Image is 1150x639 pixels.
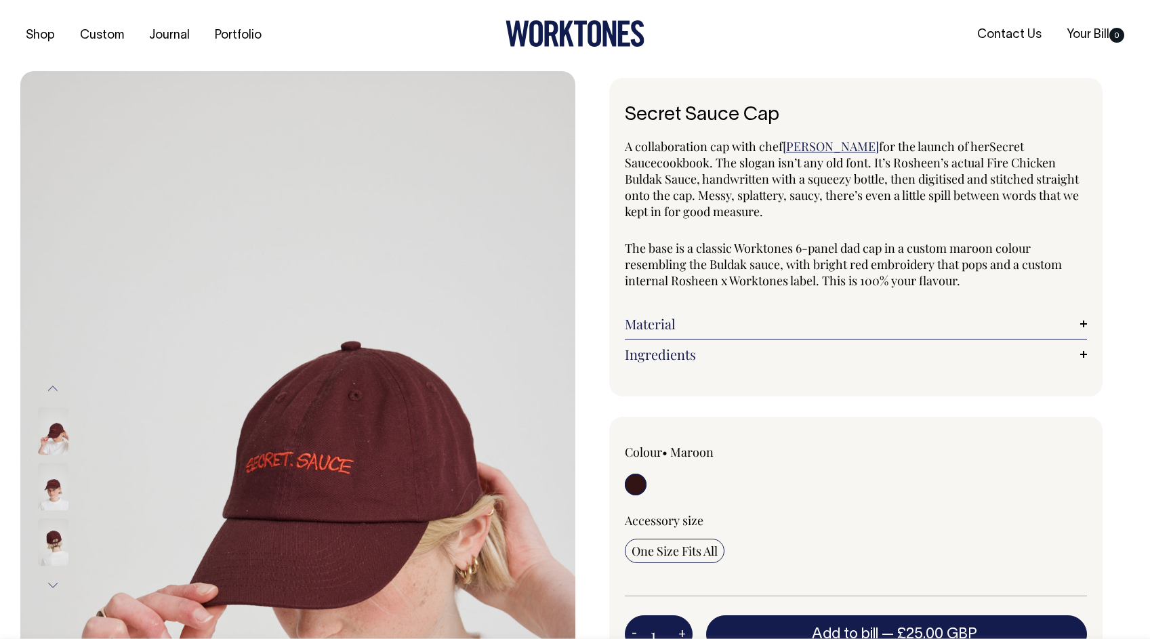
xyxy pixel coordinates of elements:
[38,463,68,511] img: maroon
[625,154,1079,220] span: cookbook. The slogan isn’t any old font. It’s Rosheen’s actual Fire Chicken Buldak Sauce, handwri...
[1061,24,1130,46] a: Your Bill0
[43,571,63,601] button: Next
[75,24,129,47] a: Custom
[144,24,195,47] a: Journal
[662,444,668,460] span: •
[625,138,1024,171] span: Secret Sauce
[632,543,718,559] span: One Size Fits All
[1109,28,1124,43] span: 0
[625,444,810,460] div: Colour
[625,346,1088,363] a: Ingredients
[38,408,68,455] img: maroon
[625,316,1088,332] a: Material
[625,539,724,563] input: One Size Fits All
[20,24,60,47] a: Shop
[625,512,1088,529] div: Accessory size
[625,240,1088,289] p: The base is a classic Worktones 6-panel dad cap in a custom maroon colour resembling the Buldak s...
[670,444,714,460] label: Maroon
[625,138,783,154] span: A collaboration cap with chef
[972,24,1047,46] a: Contact Us
[625,105,1088,126] h1: Secret Sauce Cap
[879,138,989,154] span: for the launch of her
[209,24,267,47] a: Portfolio
[783,138,879,154] a: [PERSON_NAME]
[38,519,68,566] img: maroon
[43,373,63,404] button: Previous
